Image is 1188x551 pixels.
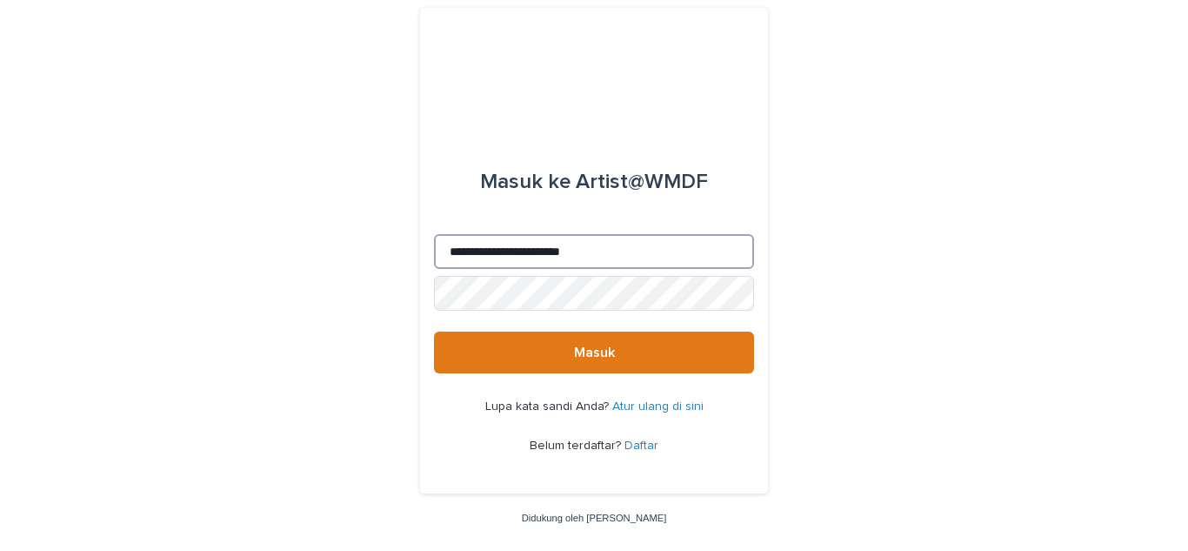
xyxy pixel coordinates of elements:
a: Didukung oleh [PERSON_NAME] [522,513,667,523]
font: Belum terdaftar? [530,440,621,452]
font: Artist@WMDF [576,171,708,192]
font: Masuk [574,346,615,359]
a: Atur ulang di sini [612,400,704,413]
a: Daftar [624,440,658,452]
button: Masuk [434,332,754,373]
img: snzC54NlQmubODfQjTNb [572,50,615,102]
font: Lupa kata sandi Anda? [485,400,609,413]
font: Masuk ke [480,171,571,192]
